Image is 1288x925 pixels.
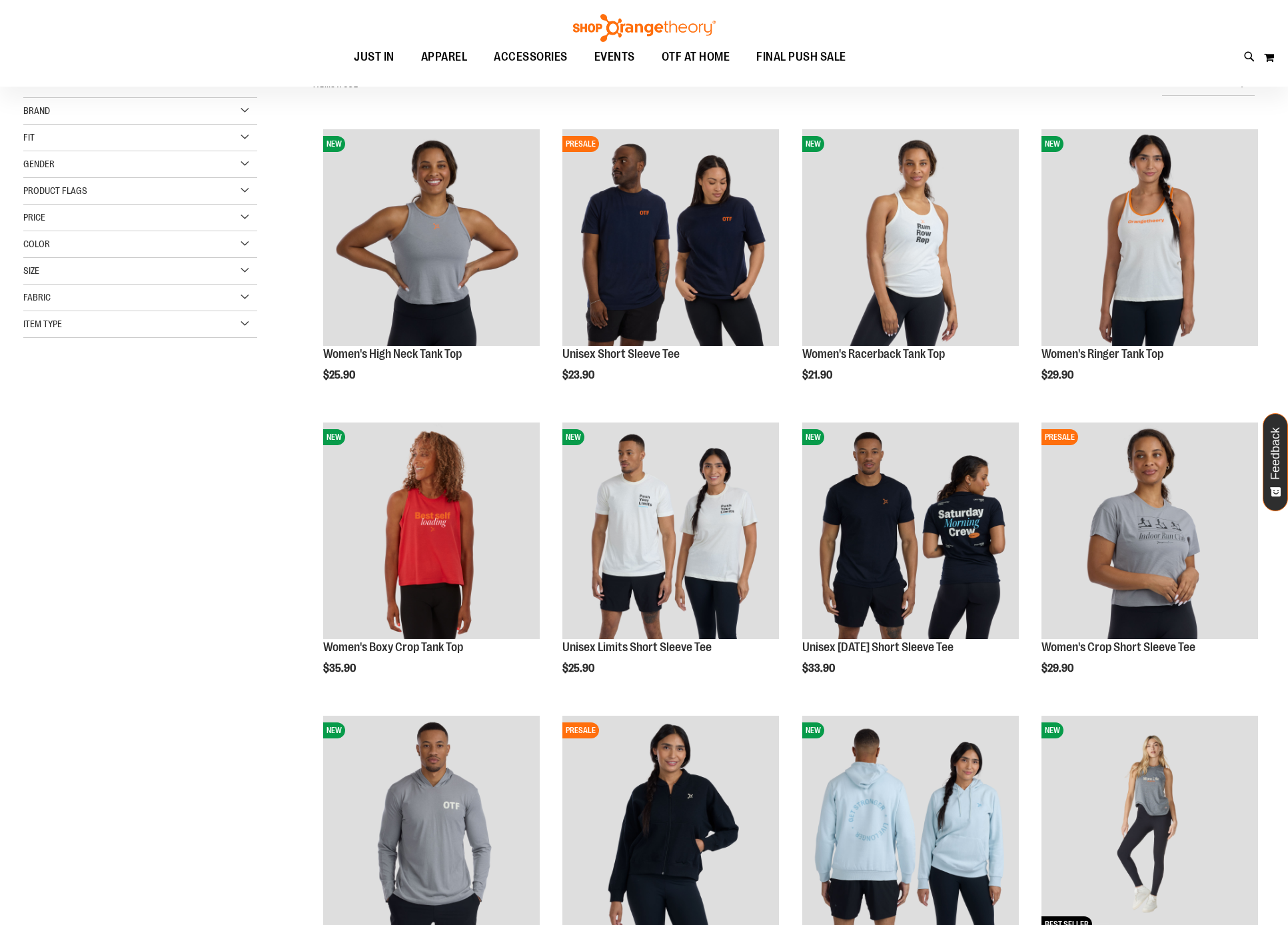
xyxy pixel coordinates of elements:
[323,129,540,346] img: Image of Womens BB High Neck Tank Grey
[562,423,779,641] a: Image of Unisex BB Limits TeeNEW
[594,42,635,72] span: EVENTS
[323,640,463,654] a: Women's Boxy Crop Tank Top
[802,347,945,361] a: Women's Racerback Tank Top
[1035,416,1265,708] div: product
[1041,136,1063,152] span: NEW
[340,42,408,72] a: JUST IN
[408,42,481,73] a: APPAREL
[23,239,50,249] span: Color
[323,429,345,445] span: NEW
[662,42,730,72] span: OTF AT HOME
[317,416,546,708] div: product
[23,185,87,196] span: Product Flags
[562,662,596,674] span: $25.90
[23,105,50,116] span: Brand
[562,129,779,348] a: Image of Unisex Short Sleeve TeePRESALE
[802,129,1019,346] img: Image of Womens Racerback Tank
[323,662,358,674] span: $35.90
[1041,129,1258,346] img: Image of Womens Ringer Tank
[562,136,599,152] span: PRESALE
[23,159,55,169] span: Gender
[323,347,462,361] a: Women's High Neck Tank Top
[562,722,599,738] span: PRESALE
[743,42,860,73] a: FINAL PUSH SALE
[802,423,1019,639] img: Image of Unisex Saturday Tee
[802,423,1019,641] a: Image of Unisex Saturday TeeNEW
[323,129,540,348] a: Image of Womens BB High Neck Tank GreyNEW
[648,42,744,73] a: OTF AT HOME
[323,722,345,738] span: NEW
[1041,423,1258,641] a: Image of Womens Crop TeePRESALE
[1041,423,1258,639] img: Image of Womens Crop Tee
[1269,427,1282,480] span: Feedback
[802,129,1019,348] a: Image of Womens Racerback TankNEW
[796,416,1025,708] div: product
[323,136,345,152] span: NEW
[23,265,39,276] span: Size
[562,429,584,445] span: NEW
[562,347,680,361] a: Unisex Short Sleeve Tee
[1041,369,1075,381] span: $29.90
[1041,129,1258,348] a: Image of Womens Ringer TankNEW
[317,123,546,415] div: product
[756,42,846,72] span: FINAL PUSH SALE
[562,423,779,639] img: Image of Unisex BB Limits Tee
[802,429,824,445] span: NEW
[23,319,62,329] span: Item Type
[802,722,824,738] span: NEW
[1041,429,1078,445] span: PRESALE
[1263,413,1288,511] button: Feedback - Show survey
[23,132,35,143] span: Fit
[354,42,394,72] span: JUST IN
[323,423,540,639] img: Image of Womens Boxy Crop Tank
[1035,123,1265,415] div: product
[802,369,834,381] span: $21.90
[796,123,1025,415] div: product
[581,42,648,73] a: EVENTS
[1041,662,1075,674] span: $29.90
[421,42,468,72] span: APPAREL
[23,212,45,223] span: Price
[323,423,540,641] a: Image of Womens Boxy Crop TankNEW
[556,123,786,415] div: product
[1041,640,1195,654] a: Women's Crop Short Sleeve Tee
[802,640,954,654] a: Unisex [DATE] Short Sleeve Tee
[1041,347,1163,361] a: Women's Ringer Tank Top
[23,292,51,303] span: Fabric
[571,14,718,42] img: Shop Orangetheory
[562,129,779,346] img: Image of Unisex Short Sleeve Tee
[562,640,712,654] a: Unisex Limits Short Sleeve Tee
[323,369,357,381] span: $25.90
[562,369,596,381] span: $23.90
[1041,722,1063,738] span: NEW
[802,662,837,674] span: $33.90
[494,42,568,72] span: ACCESSORIES
[802,136,824,152] span: NEW
[480,42,581,73] a: ACCESSORIES
[556,416,786,708] div: product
